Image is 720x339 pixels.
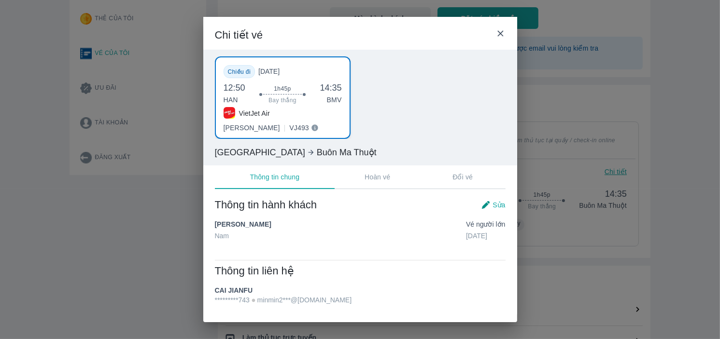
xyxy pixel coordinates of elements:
span: Chi tiết vé [215,28,263,42]
span: Buôn Ma Thuột [317,147,377,158]
span: [DATE] [466,231,505,241]
span: 1h45p [274,85,291,93]
span: [GEOGRAPHIC_DATA] [215,147,305,158]
p: Thông tin chung [250,172,300,182]
span: Thông tin liên hệ [215,264,294,278]
div: transportation tabs [215,165,506,189]
img: pen [481,200,491,210]
p: | [284,123,286,133]
p: VJ493 [289,123,309,133]
p: HAN [224,95,246,105]
span: 12:50 [224,82,246,94]
p: BMV [320,95,342,105]
p: VietJet Air [239,108,270,118]
p: [PERSON_NAME] [224,123,280,133]
span: Nam [215,231,271,241]
span: Chiều đi [228,68,251,75]
span: Vé [466,219,505,229]
p: Hoàn vé [365,172,390,182]
p: Đổi vé [452,172,473,182]
span: [PERSON_NAME] [215,219,271,229]
span: CAI JIANFU [215,286,253,294]
span: 14:35 [320,82,342,94]
span: [DATE] [258,67,287,76]
span: Sửa [493,200,505,210]
span: Người lớn [476,220,505,228]
span: Thông tin hành khách [215,198,317,212]
span: Bay thẳng [268,96,296,104]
